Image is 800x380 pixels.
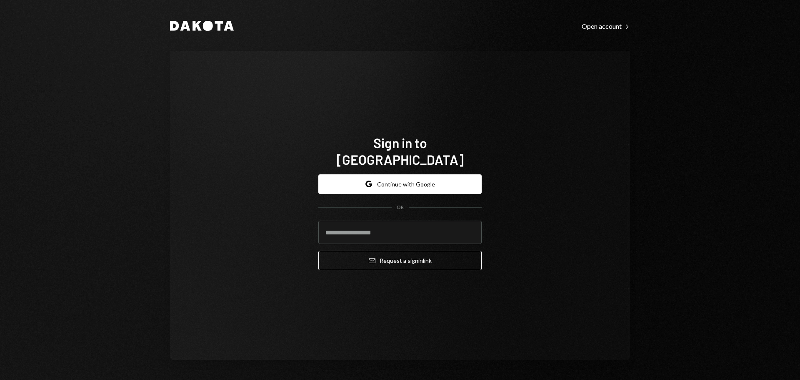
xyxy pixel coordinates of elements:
[318,251,482,270] button: Request a signinlink
[582,21,630,30] a: Open account
[397,204,404,211] div: OR
[318,134,482,168] h1: Sign in to [GEOGRAPHIC_DATA]
[582,22,630,30] div: Open account
[318,174,482,194] button: Continue with Google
